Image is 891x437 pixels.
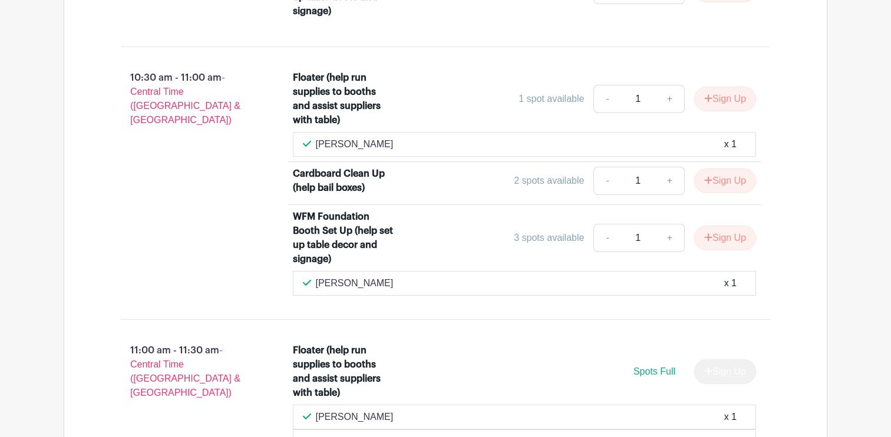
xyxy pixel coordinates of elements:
a: - [593,85,621,113]
div: Cardboard Clean Up (help bail boxes) [293,167,395,195]
span: Spots Full [633,366,675,376]
div: x 1 [724,137,737,151]
div: 1 spot available [519,92,584,106]
a: + [655,167,685,195]
p: 10:30 am - 11:00 am [102,66,274,132]
a: + [655,224,685,252]
button: Sign Up [694,168,756,193]
a: - [593,224,621,252]
div: Floater (help run supplies to booths and assist suppliers with table) [293,343,395,400]
a: - [593,167,621,195]
div: Floater (help run supplies to booths and assist suppliers with table) [293,71,395,127]
a: + [655,85,685,113]
p: [PERSON_NAME] [316,137,394,151]
span: - Central Time ([GEOGRAPHIC_DATA] & [GEOGRAPHIC_DATA]) [130,72,240,125]
button: Sign Up [694,226,756,250]
p: [PERSON_NAME] [316,276,394,290]
p: 11:00 am - 11:30 am [102,339,274,405]
span: - Central Time ([GEOGRAPHIC_DATA] & [GEOGRAPHIC_DATA]) [130,345,240,398]
div: 2 spots available [514,174,584,188]
div: x 1 [724,276,737,290]
button: Sign Up [694,87,756,111]
div: 3 spots available [514,231,584,245]
p: [PERSON_NAME] [316,410,394,424]
div: x 1 [724,410,737,424]
div: WFM Foundation Booth Set Up (help set up table decor and signage) [293,210,395,266]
